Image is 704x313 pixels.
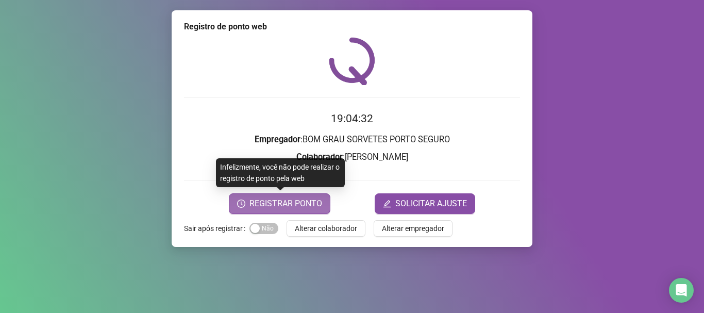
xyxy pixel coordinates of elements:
[329,37,375,85] img: QRPoint
[382,223,444,234] span: Alterar empregador
[395,197,467,210] span: SOLICITAR AJUSTE
[184,133,520,146] h3: : BOM GRAU SORVETES PORTO SEGURO
[295,223,357,234] span: Alterar colaborador
[383,200,391,208] span: edit
[184,21,520,33] div: Registro de ponto web
[374,220,452,237] button: Alterar empregador
[237,200,245,208] span: clock-circle
[331,112,373,125] time: 19:04:32
[255,135,300,144] strong: Empregador
[669,278,694,303] div: Open Intercom Messenger
[375,193,475,214] button: editSOLICITAR AJUSTE
[229,193,330,214] button: REGISTRAR PONTO
[184,220,249,237] label: Sair após registrar
[296,152,343,162] strong: Colaborador
[249,197,322,210] span: REGISTRAR PONTO
[216,158,345,187] div: Infelizmente, você não pode realizar o registro de ponto pela web
[287,220,365,237] button: Alterar colaborador
[184,151,520,164] h3: : [PERSON_NAME]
